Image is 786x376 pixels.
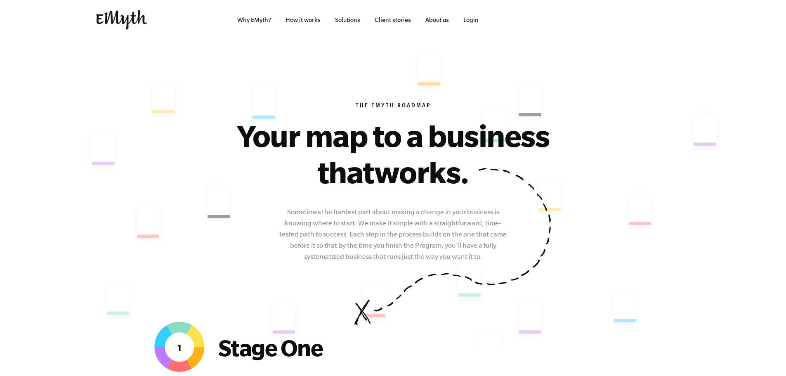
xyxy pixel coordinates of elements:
[745,336,786,376] iframe: Chat Widget
[142,102,644,111] h6: The EMyth Roadmap
[96,10,147,30] img: EMyth
[212,117,575,190] h1: Your map to a business that
[513,11,600,29] iframe: Embedded CTA
[374,154,469,189] span: works.
[604,11,690,29] iframe: Embedded CTA
[218,334,383,361] h2: Stage One
[278,206,508,262] p: Sometimes the hardest part about making a change in your business is knowing where to start. We m...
